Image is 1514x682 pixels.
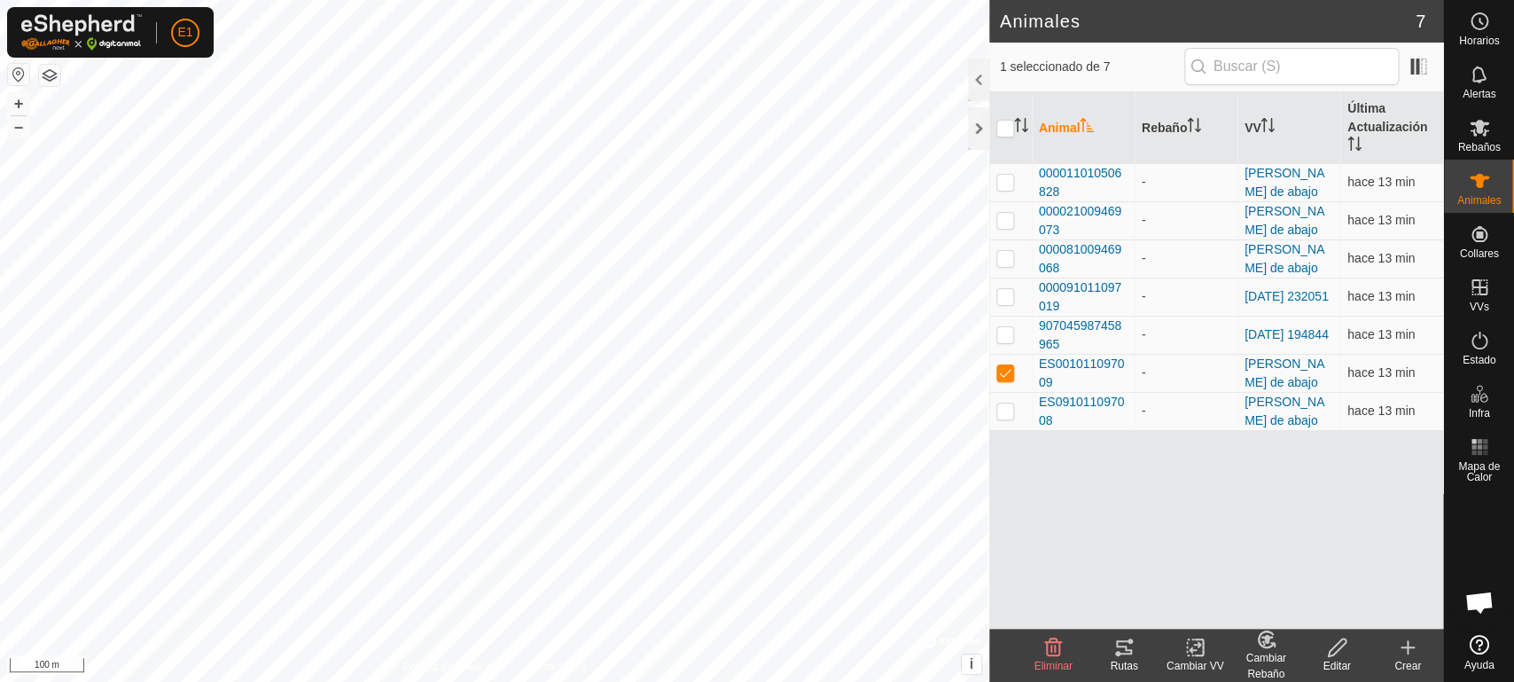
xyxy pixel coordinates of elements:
span: Infra [1468,408,1489,419]
span: Eliminar [1034,660,1072,672]
span: 2 oct 2025, 11:06 [1347,404,1415,418]
th: Rebaño [1135,92,1237,164]
span: Estado [1463,355,1495,365]
div: Editar [1301,658,1372,674]
div: - [1142,325,1230,344]
span: 2 oct 2025, 11:06 [1347,289,1415,303]
span: ES091011097008 [1039,393,1128,430]
span: 000011010506828 [1039,164,1128,201]
span: 2 oct 2025, 11:06 [1347,365,1415,380]
div: Cambiar Rebaño [1230,650,1301,682]
span: 1 seleccionado de 7 [1000,58,1184,76]
div: Cambiar VV [1159,658,1230,674]
div: Rutas [1089,658,1159,674]
p-sorticon: Activar para ordenar [1080,121,1094,135]
span: 2 oct 2025, 11:06 [1347,175,1415,189]
span: VVs [1469,302,1488,312]
th: VV [1237,92,1340,164]
a: [DATE] 232051 [1245,289,1329,303]
a: Contáctenos [527,659,586,675]
th: Animal [1032,92,1135,164]
div: Crear [1372,658,1443,674]
div: - [1142,249,1230,268]
span: 000021009469073 [1039,202,1128,239]
a: [PERSON_NAME] de abajo [1245,395,1324,427]
button: i [962,655,981,674]
a: Ayuda [1444,628,1514,678]
a: [DATE] 194844 [1245,327,1329,341]
a: [PERSON_NAME] de abajo [1245,166,1324,199]
p-sorticon: Activar para ordenar [1014,121,1028,135]
span: 7 [1416,8,1425,35]
img: Logo Gallagher [21,14,142,51]
span: Alertas [1463,89,1495,99]
button: + [8,93,29,114]
div: Chat abierto [1453,576,1506,629]
div: - [1142,402,1230,420]
div: - [1142,364,1230,382]
p-sorticon: Activar para ordenar [1347,139,1362,153]
a: Política de Privacidad [402,659,504,675]
span: E1 [177,23,192,42]
span: Collares [1459,248,1498,259]
p-sorticon: Activar para ordenar [1260,121,1275,135]
span: ES001011097009 [1039,355,1128,392]
span: 000081009469068 [1039,240,1128,278]
button: Capas del Mapa [39,65,60,86]
a: [PERSON_NAME] de abajo [1245,204,1324,237]
span: Animales [1457,195,1501,206]
span: Mapa de Calor [1448,461,1510,482]
span: Horarios [1459,35,1499,46]
p-sorticon: Activar para ordenar [1187,121,1201,135]
span: Ayuda [1464,660,1494,670]
th: Última Actualización [1340,92,1443,164]
button: Restablecer Mapa [8,64,29,85]
a: [PERSON_NAME] de abajo [1245,357,1324,389]
span: 907045987458965 [1039,317,1128,354]
div: - [1142,211,1230,230]
span: Rebaños [1457,142,1500,153]
button: – [8,116,29,137]
span: 2 oct 2025, 11:06 [1347,327,1415,341]
span: 000091011097019 [1039,278,1128,316]
h2: Animales [1000,11,1416,32]
a: [PERSON_NAME] de abajo [1245,242,1324,275]
div: - [1142,173,1230,192]
span: 2 oct 2025, 11:06 [1347,251,1415,265]
div: - [1142,287,1230,306]
span: 2 oct 2025, 11:06 [1347,213,1415,227]
input: Buscar (S) [1184,48,1399,85]
span: i [969,656,972,671]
